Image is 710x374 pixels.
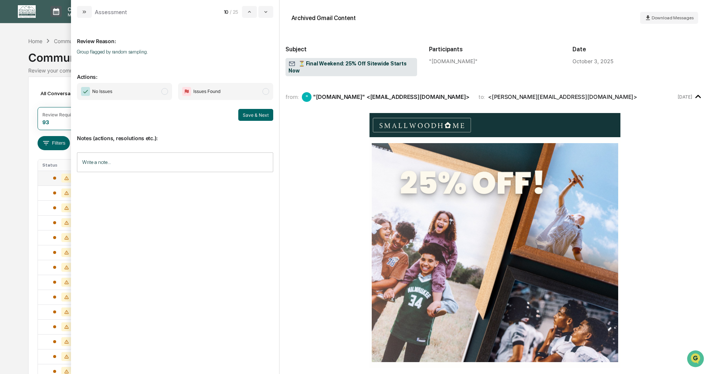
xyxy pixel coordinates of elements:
div: "[DOMAIN_NAME]" [429,58,561,64]
button: See all [115,81,135,90]
img: 1746055101610-c473b297-6a78-478c-a979-82029cc54cd1 [7,57,21,70]
span: Issues Found [193,88,220,95]
div: Communications Archive [54,38,114,44]
img: Jack Rasmussen [7,114,19,126]
div: Review your communication records across channels [28,67,681,74]
span: from: [285,93,299,100]
img: 1746055101610-c473b297-6a78-478c-a979-82029cc54cd1 [15,122,21,128]
div: Past conversations [7,83,50,88]
span: Attestations [61,152,92,159]
span: • [62,121,64,127]
button: Save & Next [238,109,273,121]
img: Checkmark [81,87,90,96]
img: Jack Rasmussen [7,94,19,106]
div: <[PERSON_NAME][EMAIL_ADDRESS][DOMAIN_NAME]> [488,93,637,100]
span: [DATE] [66,101,81,107]
a: 🗄️Attestations [51,149,95,162]
h2: Subject [285,46,417,53]
div: Home [28,38,42,44]
span: • [62,101,64,107]
img: 1746055101610-c473b297-6a78-478c-a979-82029cc54cd1 [15,101,21,107]
img: 8933085812038_c878075ebb4cc5468115_72.jpg [16,57,29,70]
span: No Issues [92,88,112,95]
span: Preclearance [15,152,48,159]
p: Actions: [77,65,273,80]
div: 🔎 [7,167,13,173]
div: We're available if you need us! [33,64,102,70]
span: ⏳ Final Weekend: 25% Off Sitewide Starts Now [288,60,414,74]
span: [DATE] [66,121,81,127]
span: [PERSON_NAME] [23,121,60,127]
p: Manage Tasks [62,12,99,17]
div: Assessment [95,9,127,16]
div: Review Required [42,112,78,117]
div: "[DOMAIN_NAME]" <[EMAIL_ADDRESS][DOMAIN_NAME]> [313,93,469,100]
time: Friday, October 3, 2025 at 11:06:58 AM [678,94,692,100]
button: Download Messages [640,12,698,24]
p: Group flagged by random sampling. [77,49,273,55]
a: Powered byPylon [52,184,90,190]
p: How can we help? [7,16,135,28]
div: October 3, 2025 [572,58,613,64]
div: 93 [42,119,49,125]
h2: Participants [429,46,561,53]
span: 10 [224,9,228,15]
img: logo [18,5,36,18]
div: 🖐️ [7,153,13,159]
span: Download Messages [652,15,694,20]
img: Flag [182,87,191,96]
p: Notes (actions, resolutions etc.): [77,126,273,141]
a: 🔎Data Lookup [4,163,50,177]
span: Pylon [74,184,90,190]
div: " [302,92,312,102]
a: 🖐️Preclearance [4,149,51,162]
p: Review Reason: [77,29,273,44]
span: / 25 [230,9,241,15]
div: Start new chat [33,57,122,64]
iframe: Open customer support [686,349,706,370]
th: Status [38,159,86,171]
span: [PERSON_NAME] [23,101,60,107]
div: All Conversations [38,87,94,99]
div: Communications Archive [28,45,681,64]
button: Filters [38,136,70,150]
h2: Date [572,46,704,53]
span: to: [478,93,485,100]
p: Calendar [62,6,99,12]
div: 🗄️ [54,153,60,159]
button: Start new chat [126,59,135,68]
span: Data Lookup [15,166,47,174]
div: Archived Gmail Content [291,14,356,22]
